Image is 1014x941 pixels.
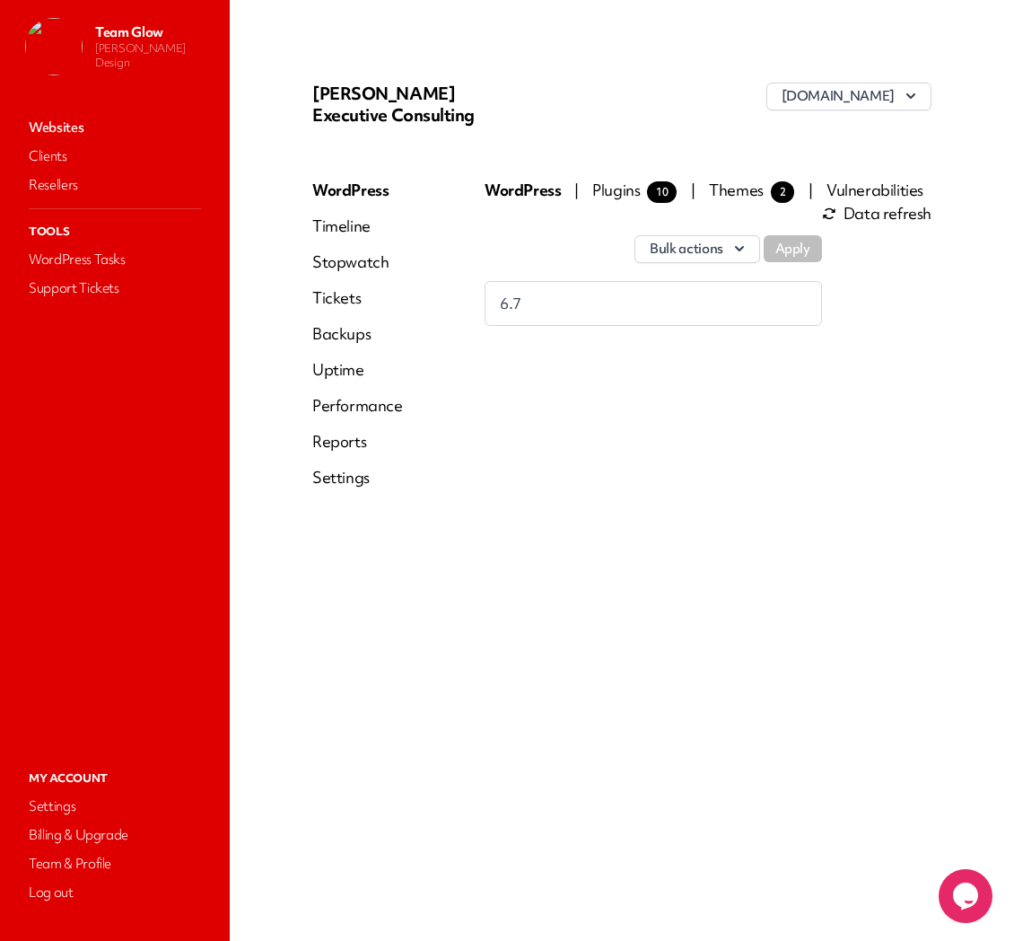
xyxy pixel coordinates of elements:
[485,180,564,200] span: WordPress
[25,851,205,876] a: Team & Profile
[312,467,403,488] a: Settings
[25,220,205,243] p: Tools
[574,180,579,200] span: |
[25,144,205,169] a: Clients
[312,287,403,309] a: Tickets
[771,181,795,203] span: 2
[25,767,205,790] p: My Account
[312,215,403,237] a: Timeline
[25,880,205,905] a: Log out
[25,276,205,301] a: Support Tickets
[822,207,931,221] span: Data refresh
[647,181,677,203] span: 10
[312,431,403,453] a: Reports
[592,180,677,200] span: Plugins
[25,794,205,819] a: Settings
[25,822,205,848] a: Billing & Upgrade
[764,235,822,262] button: Apply
[25,115,205,140] a: Websites
[500,293,521,314] span: 6.7
[939,869,996,923] iframe: chat widget
[25,172,205,198] a: Resellers
[634,235,760,263] button: Bulk actions
[709,180,794,200] span: Themes
[826,180,923,200] span: Vulnerabilities
[809,180,813,200] span: |
[95,41,215,70] p: [PERSON_NAME] Design
[312,359,403,381] a: Uptime
[691,180,695,200] span: |
[312,83,519,126] p: [PERSON_NAME] Executive Consulting
[95,23,215,41] p: Team Glow
[312,395,403,417] a: Performance
[312,323,403,345] a: Backups
[25,247,205,272] a: WordPress Tasks
[312,251,403,273] a: Stopwatch
[766,83,931,110] button: [DOMAIN_NAME]
[312,180,403,201] a: WordPress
